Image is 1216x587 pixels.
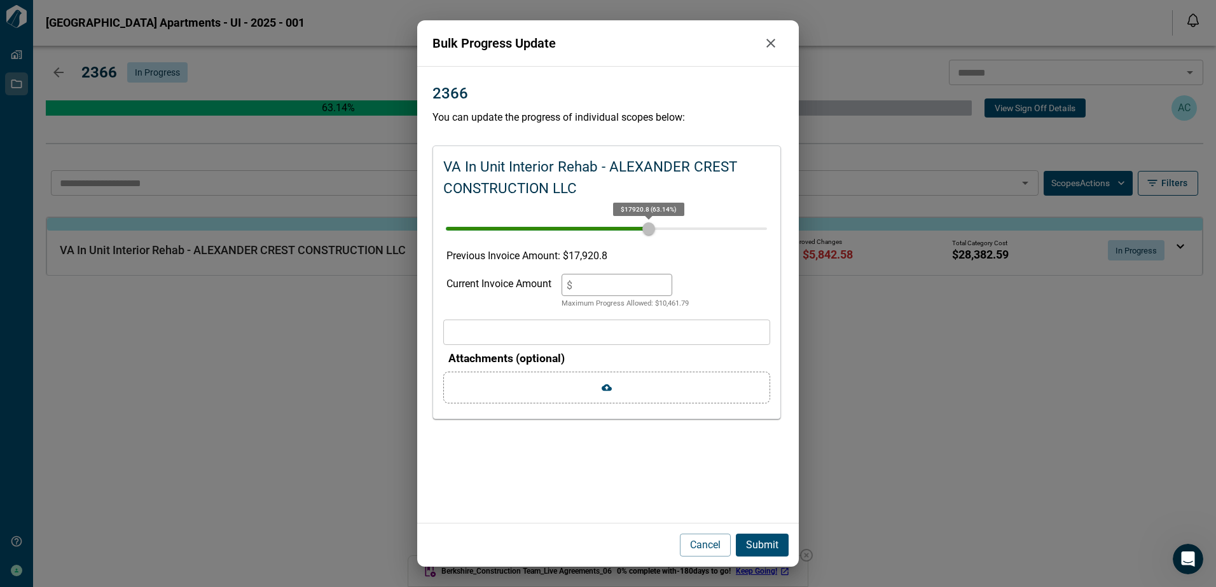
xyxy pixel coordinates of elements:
[432,110,784,125] p: You can update the progress of individual scopes below:
[446,248,767,264] p: Previous Invoice Amount: $ 17,920.8
[736,534,789,557] button: Submit
[1173,544,1203,574] iframe: Intercom live chat
[432,82,468,105] p: 2366
[432,34,758,53] p: Bulk Progress Update
[567,279,572,291] span: $
[690,537,721,553] p: Cancel
[680,534,731,557] button: Cancel
[446,274,551,309] div: Current Invoice Amount
[562,299,689,309] p: Maximum Progress Allowed: $ 10,461.79
[746,537,778,553] p: Submit
[443,156,770,199] p: VA In Unit Interior Rehab - ALEXANDER CREST CONSTRUCTION LLC
[448,350,770,367] p: Attachments (optional)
